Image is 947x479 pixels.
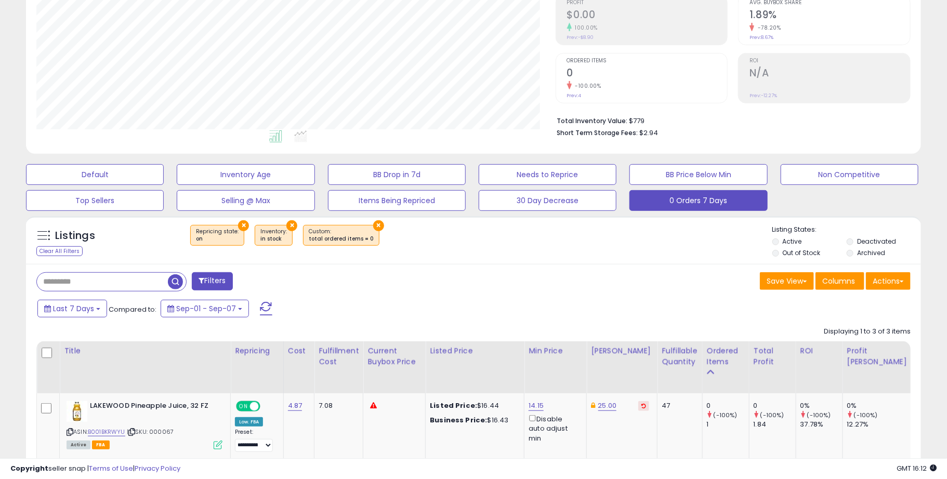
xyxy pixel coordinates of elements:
[135,463,180,473] a: Privacy Policy
[629,164,767,185] button: BB Price Below Min
[754,420,796,429] div: 1.84
[260,228,287,243] span: Inventory :
[288,345,310,356] div: Cost
[260,235,287,243] div: in stock
[866,272,911,290] button: Actions
[749,92,777,99] small: Prev: -12.27%
[37,300,107,317] button: Last 7 Days
[567,34,594,41] small: Prev: -$8.90
[430,416,516,425] div: $16.43
[529,345,582,356] div: Min Price
[177,190,314,211] button: Selling @ Max
[196,235,239,243] div: on
[816,272,864,290] button: Columns
[800,345,838,356] div: ROI
[55,229,95,243] h5: Listings
[662,401,694,410] div: 47
[309,228,374,243] span: Custom:
[714,411,738,419] small: (-100%)
[109,304,156,314] span: Compared to:
[67,401,87,422] img: 41e783yWj1L._SL40_.jpg
[26,190,164,211] button: Top Sellers
[800,401,843,410] div: 0%
[557,116,628,125] b: Total Inventory Value:
[373,220,384,231] button: ×
[479,164,616,185] button: Needs to Reprice
[707,420,749,429] div: 1
[783,237,802,246] label: Active
[430,401,477,410] b: Listed Price:
[749,9,910,23] h2: 1.89%
[754,401,796,410] div: 0
[26,164,164,185] button: Default
[328,190,466,211] button: Items Being Repriced
[127,428,174,436] span: | SKU: 000067
[235,417,263,427] div: Low. FBA
[196,228,239,243] span: Repricing state :
[67,401,222,448] div: ASIN:
[567,9,728,23] h2: $0.00
[824,327,911,337] div: Displaying 1 to 3 of 3 items
[662,345,698,367] div: Fulfillable Quantity
[529,401,544,411] a: 14.15
[567,58,728,64] span: Ordered Items
[67,441,90,449] span: All listings currently available for purchase on Amazon
[161,300,249,317] button: Sep-01 - Sep-07
[749,34,773,41] small: Prev: 8.67%
[847,345,909,367] div: Profit [PERSON_NAME]
[854,411,878,419] small: (-100%)
[857,237,896,246] label: Deactivated
[760,411,784,419] small: (-100%)
[857,248,885,257] label: Archived
[572,24,598,32] small: 100.00%
[800,420,843,429] div: 37.78%
[237,402,250,411] span: ON
[897,463,937,473] span: 2025-09-15 16:12 GMT
[88,428,125,436] a: B001BKRWYU
[92,441,110,449] span: FBA
[749,67,910,81] h2: N/A
[64,345,226,356] div: Title
[772,225,921,235] p: Listing States:
[367,345,421,367] div: Current Buybox Price
[176,303,236,314] span: Sep-01 - Sep-07
[707,401,749,410] div: 0
[760,272,814,290] button: Save View
[288,401,302,411] a: 4.87
[640,128,659,138] span: $2.94
[90,401,216,414] b: LAKEWOOD Pineapple Juice, 32 FZ
[177,164,314,185] button: Inventory Age
[319,401,355,410] div: 7.08
[754,24,781,32] small: -78.20%
[529,413,578,443] div: Disable auto adjust min
[89,463,133,473] a: Terms of Use
[328,164,466,185] button: BB Drop in 7d
[430,345,520,356] div: Listed Price
[10,463,48,473] strong: Copyright
[286,220,297,231] button: ×
[238,220,249,231] button: ×
[259,402,275,411] span: OFF
[479,190,616,211] button: 30 Day Decrease
[707,345,745,367] div: Ordered Items
[567,67,728,81] h2: 0
[572,82,601,90] small: -100.00%
[598,401,617,411] a: 25.00
[567,92,582,99] small: Prev: 4
[430,415,487,425] b: Business Price:
[319,345,359,367] div: Fulfillment Cost
[10,464,180,474] div: seller snap | |
[629,190,767,211] button: 0 Orders 7 Days
[36,246,83,256] div: Clear All Filters
[754,345,792,367] div: Total Profit
[235,429,275,452] div: Preset:
[807,411,831,419] small: (-100%)
[591,345,653,356] div: [PERSON_NAME]
[847,401,913,410] div: 0%
[53,303,94,314] span: Last 7 Days
[309,235,374,243] div: total ordered items = 0
[822,276,855,286] span: Columns
[749,58,910,64] span: ROI
[847,420,913,429] div: 12.27%
[235,345,279,356] div: Repricing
